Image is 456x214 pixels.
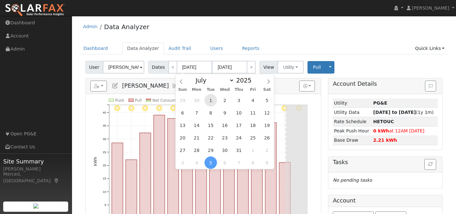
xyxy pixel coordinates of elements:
span: June 29, 2025 [176,94,189,107]
a: Multi-Series Graph [172,83,179,89]
span: Pull [313,65,321,70]
text: 15 [103,177,106,180]
span: August 6, 2025 [219,156,231,169]
text: 40 [103,111,106,114]
text: Push [115,98,124,103]
span: July 12, 2025 [261,107,273,119]
input: Select a User [103,61,144,74]
text: 10 [103,190,106,194]
td: Peak Push Hour [333,126,372,136]
span: July 8, 2025 [204,107,217,119]
span: August 4, 2025 [190,156,203,169]
i: 8/17 - Clear [282,105,288,111]
span: July 19, 2025 [261,119,273,131]
strong: ID: 17194794, authorized: 08/19/25 [373,100,387,106]
h5: Account Details [333,81,438,87]
text: 20 [103,163,106,167]
span: Site Summary [3,157,68,166]
span: July 5, 2025 [261,94,273,107]
a: Quick Links [410,43,449,54]
span: July 4, 2025 [247,94,259,107]
text: Net Consumption 399 kWh [152,98,204,103]
a: Reports [237,43,264,54]
span: July 11, 2025 [247,107,259,119]
h5: Tasks [333,159,438,166]
div: [PERSON_NAME] [3,166,68,172]
span: (1y 1m) [373,110,434,115]
span: July 17, 2025 [233,119,245,131]
td: Rate Schedule [333,117,372,126]
span: July 26, 2025 [261,131,273,144]
td: Base Draw [333,136,372,145]
span: August 7, 2025 [233,156,245,169]
text: 5 [104,203,106,207]
span: July 18, 2025 [247,119,259,131]
span: August 8, 2025 [247,156,259,169]
strong: 2.21 kWh [373,138,397,143]
td: at 12AM [DATE] [372,126,438,136]
span: July 3, 2025 [233,94,245,107]
span: July 1, 2025 [204,94,217,107]
text: Pull [135,98,142,103]
span: July 9, 2025 [219,107,231,119]
a: Dashboard [79,43,113,54]
a: Data Analyzer [104,23,149,31]
text: 30 [103,137,106,141]
button: Pull [308,61,326,74]
td: Utility [333,99,372,108]
a: Edit User (35682) [112,83,119,89]
span: July 14, 2025 [190,119,203,131]
h5: Account [333,197,356,204]
a: > [247,61,256,74]
i: 8/05 - Clear [114,105,120,111]
text: 35 [103,124,106,127]
button: Refresh [424,159,436,170]
span: [PERSON_NAME] [412,5,449,11]
span: July 16, 2025 [219,119,231,131]
text: 25 [103,150,106,154]
img: SolarFax [5,4,65,17]
span: August 3, 2025 [176,156,189,169]
span: July 31, 2025 [233,144,245,156]
span: Dates [148,61,169,74]
span: Sat [260,88,274,92]
span: Wed [218,88,232,92]
a: Map [54,178,60,183]
td: Utility Data [333,108,372,117]
span: Mon [189,88,204,92]
span: July 10, 2025 [233,107,245,119]
span: July 28, 2025 [190,144,203,156]
a: < [168,61,177,74]
i: 8/09 - Clear [170,105,176,111]
span: User [85,61,103,74]
span: July 2, 2025 [219,94,231,107]
button: Issue History [425,81,436,91]
span: View [260,61,278,74]
span: July 23, 2025 [219,131,231,144]
select: Month [192,76,234,84]
span: July 15, 2025 [204,119,217,131]
i: No pending tasks [333,178,372,183]
span: July 21, 2025 [190,131,203,144]
span: August 5, 2025 [204,156,217,169]
span: July 25, 2025 [247,131,259,144]
span: June 30, 2025 [190,94,203,107]
i: 8/07 - Clear [142,105,148,111]
span: July 7, 2025 [190,107,203,119]
div: Merced, [GEOGRAPHIC_DATA] [3,171,68,184]
strong: [DATE] to [DATE] [373,110,416,115]
span: Thu [232,88,246,92]
input: Year [234,77,257,84]
span: Tue [204,88,218,92]
span: July 30, 2025 [219,144,231,156]
i: 8/08 - Clear [156,105,162,111]
span: July 6, 2025 [176,107,189,119]
button: Utility [277,61,304,74]
span: August 9, 2025 [261,156,273,169]
span: August 2, 2025 [261,144,273,156]
a: Audit Trail [164,43,196,54]
span: July 24, 2025 [233,131,245,144]
span: July 20, 2025 [176,131,189,144]
span: Fri [246,88,260,92]
span: July 29, 2025 [204,144,217,156]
